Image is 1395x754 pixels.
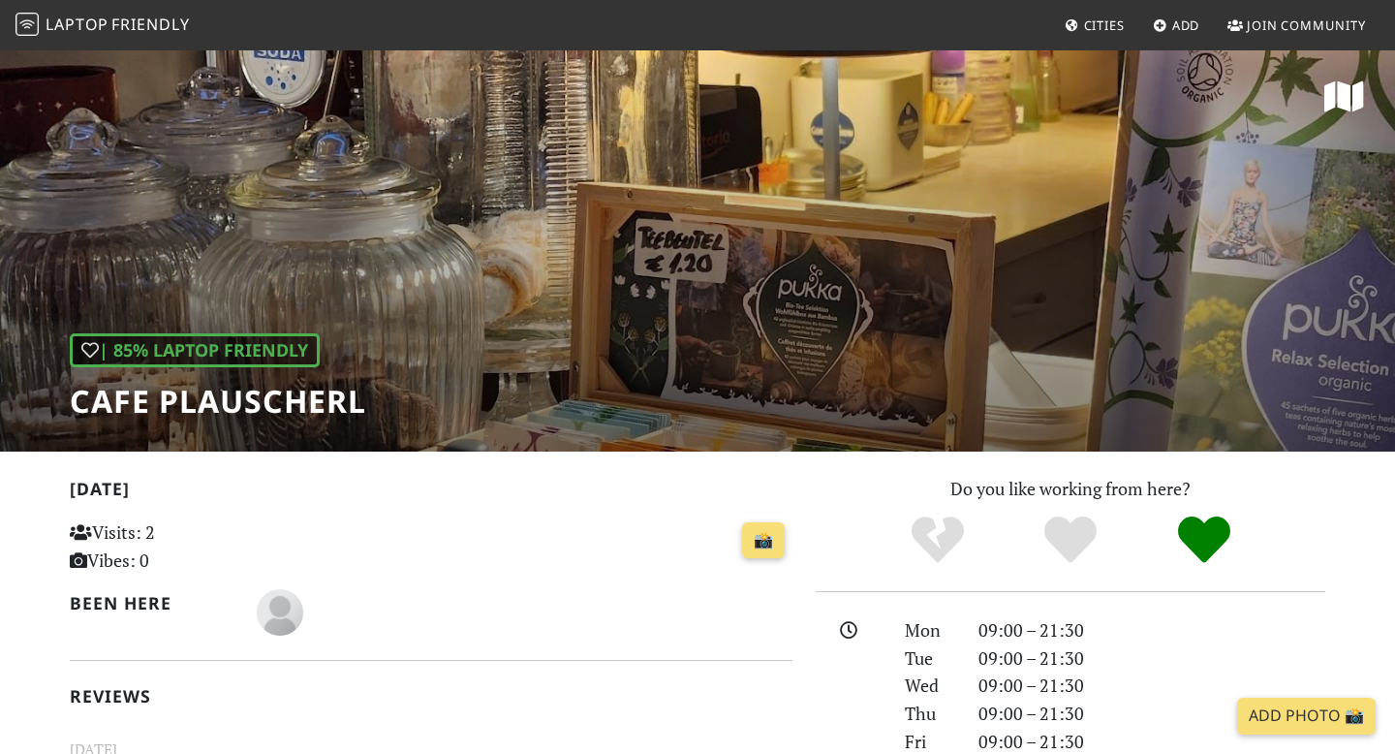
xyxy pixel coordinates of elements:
[893,700,967,728] div: Thu
[70,518,295,575] p: Visits: 2 Vibes: 0
[70,383,366,420] h1: Cafe Plauscherl
[893,672,967,700] div: Wed
[1172,16,1200,34] span: Add
[1237,698,1376,735] a: Add Photo 📸
[1247,16,1366,34] span: Join Community
[1004,514,1137,567] div: Yes
[967,672,1337,700] div: 09:00 – 21:30
[816,475,1325,503] p: Do you like working from here?
[257,599,303,622] span: Wolfgang Schwarz
[70,333,320,367] div: | 85% Laptop Friendly
[871,514,1005,567] div: No
[1145,8,1208,43] a: Add
[46,14,108,35] span: Laptop
[1084,16,1125,34] span: Cities
[1220,8,1374,43] a: Join Community
[742,522,785,559] a: 📸
[967,700,1337,728] div: 09:00 – 21:30
[1137,514,1271,567] div: Definitely!
[967,644,1337,673] div: 09:00 – 21:30
[70,593,233,613] h2: Been here
[70,479,792,507] h2: [DATE]
[967,616,1337,644] div: 09:00 – 21:30
[15,9,190,43] a: LaptopFriendly LaptopFriendly
[1057,8,1132,43] a: Cities
[15,13,39,36] img: LaptopFriendly
[257,589,303,636] img: blank-535327c66bd565773addf3077783bbfce4b00ec00e9fd257753287c682c7fa38.png
[893,616,967,644] div: Mon
[893,644,967,673] div: Tue
[70,686,792,707] h2: Reviews
[111,14,189,35] span: Friendly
